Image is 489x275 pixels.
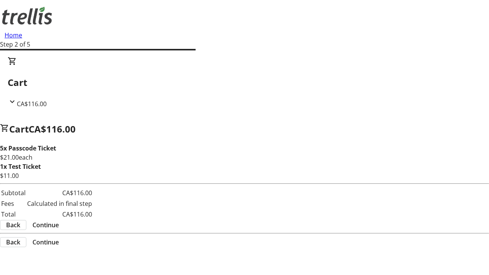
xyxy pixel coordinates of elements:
[26,238,65,247] button: Continue
[1,209,26,219] td: Total
[6,220,20,230] span: Back
[32,238,59,247] span: Continue
[27,199,92,209] td: Calculated in final step
[8,57,481,108] div: CartCA$116.00
[8,76,481,89] h2: Cart
[1,188,26,198] td: Subtotal
[9,123,29,135] span: Cart
[1,199,26,209] td: Fees
[29,123,76,135] span: CA$116.00
[32,220,59,230] span: Continue
[17,100,47,108] span: CA$116.00
[27,188,92,198] td: CA$116.00
[26,220,65,230] button: Continue
[6,238,20,247] span: Back
[27,209,92,219] td: CA$116.00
